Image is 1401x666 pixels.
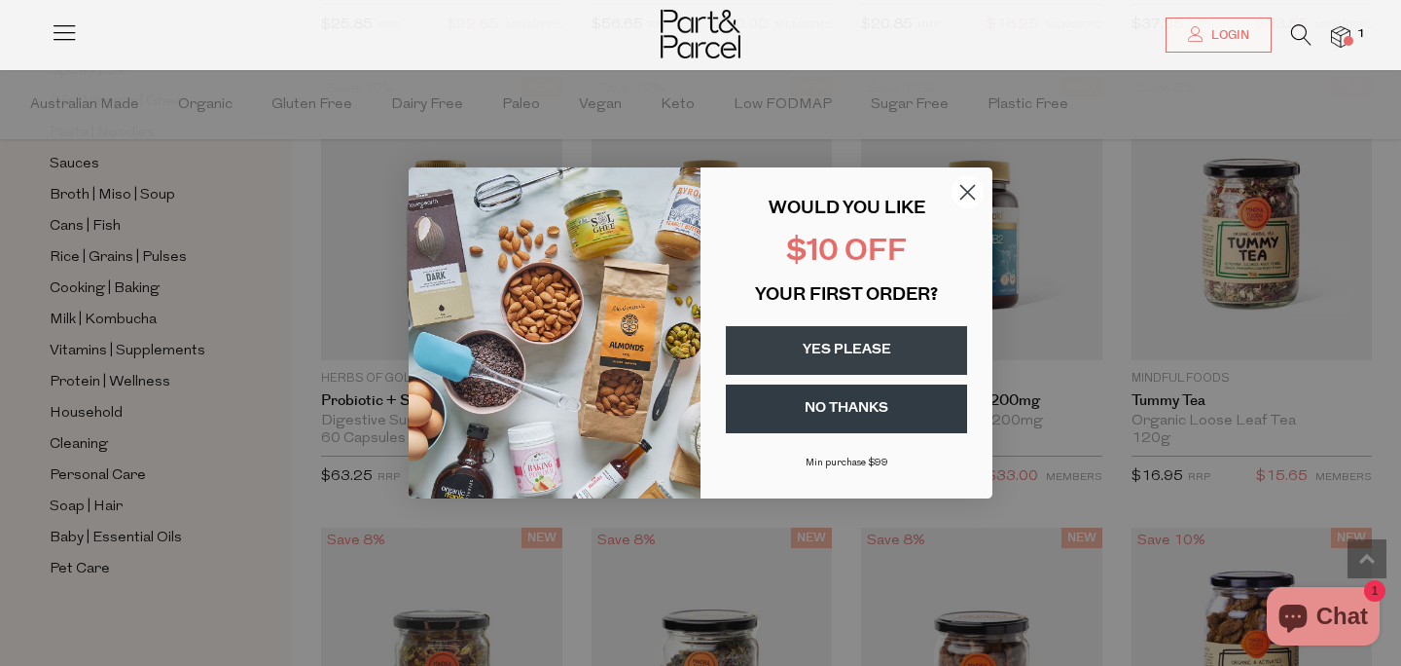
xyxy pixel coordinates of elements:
[1352,25,1370,43] span: 1
[1331,26,1350,47] a: 1
[1261,587,1385,650] inbox-online-store-chat: Shopify online store chat
[1206,27,1249,44] span: Login
[786,238,907,268] span: $10 OFF
[769,201,925,218] span: WOULD YOU LIKE
[1166,18,1272,53] a: Login
[806,458,888,468] span: Min purchase $99
[409,167,700,499] img: 43fba0fb-7538-40bc-babb-ffb1a4d097bc.jpeg
[755,287,938,305] span: YOUR FIRST ORDER?
[726,326,967,375] button: YES PLEASE
[726,385,967,433] button: NO THANKS
[661,10,740,58] img: Part&Parcel
[951,175,985,209] button: Close dialog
